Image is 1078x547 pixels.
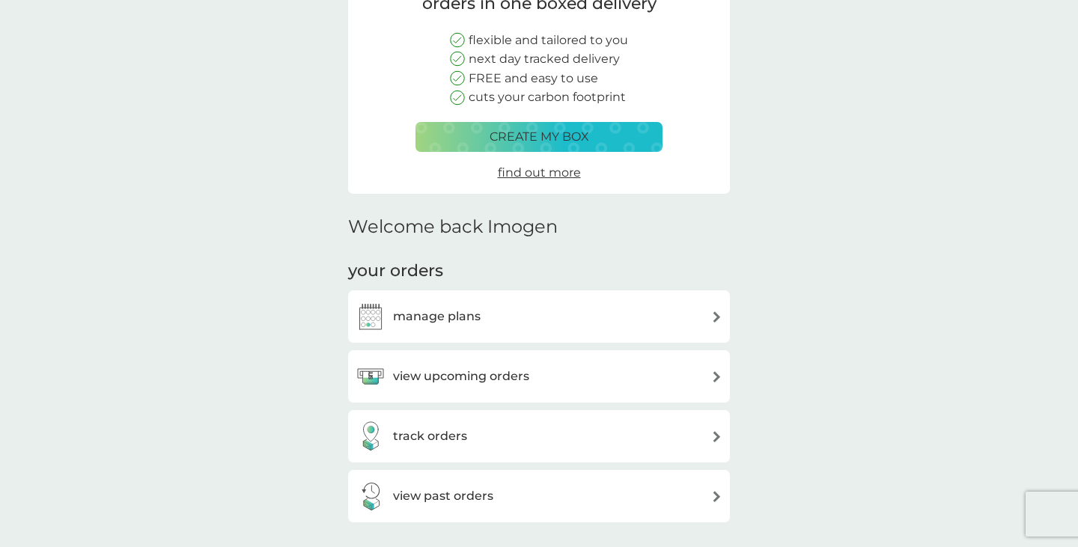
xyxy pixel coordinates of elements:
p: next day tracked delivery [469,49,620,69]
span: find out more [498,165,581,180]
p: cuts your carbon footprint [469,88,626,107]
img: arrow right [711,311,722,323]
h2: Welcome back Imogen [348,216,558,238]
a: find out more [498,163,581,183]
h3: view upcoming orders [393,367,529,386]
p: flexible and tailored to you [469,31,628,50]
h3: your orders [348,260,443,283]
p: create my box [490,127,589,147]
img: arrow right [711,371,722,382]
button: create my box [415,122,663,152]
h3: manage plans [393,307,481,326]
img: arrow right [711,431,722,442]
h3: track orders [393,427,467,446]
p: FREE and easy to use [469,69,598,88]
h3: view past orders [393,486,493,506]
img: arrow right [711,491,722,502]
